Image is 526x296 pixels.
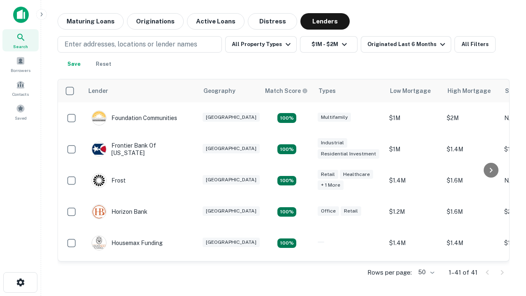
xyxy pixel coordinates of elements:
[203,206,260,216] div: [GEOGRAPHIC_DATA]
[454,36,496,53] button: All Filters
[277,238,296,248] div: Matching Properties: 4, hasApolloMatch: undefined
[318,206,339,216] div: Office
[443,196,500,227] td: $1.6M
[203,238,260,247] div: [GEOGRAPHIC_DATA]
[390,86,431,96] div: Low Mortgage
[361,36,451,53] button: Originated Last 6 Months
[443,165,500,196] td: $1.6M
[449,268,478,277] p: 1–41 of 41
[385,196,443,227] td: $1.2M
[58,13,124,30] button: Maturing Loans
[127,13,184,30] button: Originations
[265,86,308,95] div: Capitalize uses an advanced AI algorithm to match your search with the best lender. The match sco...
[92,142,106,156] img: picture
[485,230,526,270] iframe: Chat Widget
[443,227,500,259] td: $1.4M
[92,111,106,125] img: picture
[92,204,148,219] div: Horizon Bank
[443,102,500,134] td: $2M
[2,53,39,75] a: Borrowers
[92,111,177,125] div: Foundation Communities
[341,206,361,216] div: Retail
[11,67,30,74] span: Borrowers
[318,170,338,179] div: Retail
[340,170,373,179] div: Healthcare
[385,165,443,196] td: $1.4M
[385,79,443,102] th: Low Mortgage
[198,79,260,102] th: Geography
[277,113,296,123] div: Matching Properties: 4, hasApolloMatch: undefined
[2,77,39,99] a: Contacts
[448,86,491,96] div: High Mortgage
[385,134,443,165] td: $1M
[203,175,260,185] div: [GEOGRAPHIC_DATA]
[265,86,306,95] h6: Match Score
[248,13,297,30] button: Distress
[2,29,39,51] a: Search
[300,13,350,30] button: Lenders
[92,173,126,188] div: Frost
[58,36,222,53] button: Enter addresses, locations or lender names
[90,56,117,72] button: Reset
[443,259,500,290] td: $1.6M
[300,36,358,53] button: $1M - $2M
[15,115,27,121] span: Saved
[61,56,87,72] button: Save your search to get updates of matches that match your search criteria.
[318,138,347,148] div: Industrial
[385,259,443,290] td: $1.4M
[13,7,29,23] img: capitalize-icon.png
[92,205,106,219] img: picture
[2,101,39,123] a: Saved
[367,268,412,277] p: Rows per page:
[187,13,245,30] button: Active Loans
[203,86,235,96] div: Geography
[13,43,28,50] span: Search
[225,36,297,53] button: All Property Types
[415,266,436,278] div: 50
[92,236,106,250] img: picture
[443,134,500,165] td: $1.4M
[277,144,296,154] div: Matching Properties: 4, hasApolloMatch: undefined
[65,39,197,49] p: Enter addresses, locations or lender names
[314,79,385,102] th: Types
[385,227,443,259] td: $1.4M
[367,39,448,49] div: Originated Last 6 Months
[318,113,351,122] div: Multifamily
[260,79,314,102] th: Capitalize uses an advanced AI algorithm to match your search with the best lender. The match sco...
[385,102,443,134] td: $1M
[203,113,260,122] div: [GEOGRAPHIC_DATA]
[277,176,296,186] div: Matching Properties: 4, hasApolloMatch: undefined
[12,91,29,97] span: Contacts
[92,173,106,187] img: picture
[92,236,163,250] div: Housemax Funding
[443,79,500,102] th: High Mortgage
[318,149,379,159] div: Residential Investment
[83,79,198,102] th: Lender
[318,180,344,190] div: + 1 more
[203,144,260,153] div: [GEOGRAPHIC_DATA]
[277,207,296,217] div: Matching Properties: 4, hasApolloMatch: undefined
[318,86,336,96] div: Types
[88,86,108,96] div: Lender
[92,142,190,157] div: Frontier Bank Of [US_STATE]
